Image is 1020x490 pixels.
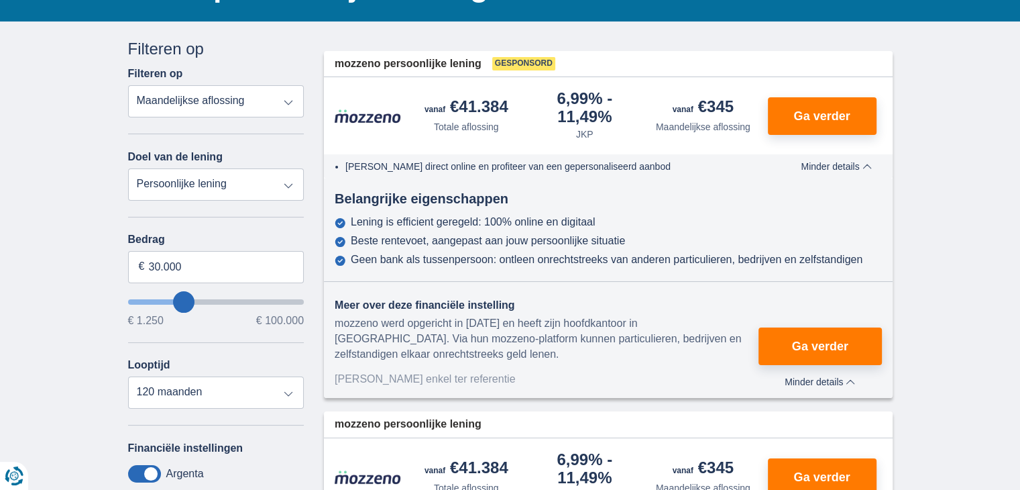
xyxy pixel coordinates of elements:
div: Lening is efficient geregeld: 100% online en digitaal [351,216,595,228]
div: Meer over deze financiële instelling [335,298,758,313]
button: Ga verder [768,97,876,135]
span: Minder details [801,162,871,171]
label: Filteren op [128,68,183,80]
div: Filteren op [128,38,304,60]
div: [PERSON_NAME] enkel ter referentie [335,372,758,387]
input: wantToBorrow [128,299,304,305]
span: Ga verder [792,340,848,352]
div: JKP [576,128,593,141]
div: Geen bank als tussenpersoon: ontleen onrechtstreeks van anderen particulieren, bedrijven en zelfs... [351,254,862,266]
span: Gesponsord [492,57,555,70]
li: [PERSON_NAME] direct online en profiteer van een gepersonaliseerd aanbod [345,160,759,173]
div: Beste rentevoet, aangepast aan jouw persoonlijke situatie [351,235,625,247]
span: € [139,259,145,275]
div: Totale aflossing [434,120,499,134]
div: Maandelijkse aflossing [656,120,750,134]
div: 6,99% [531,452,639,486]
label: Argenta [166,468,204,480]
label: Doel van de lening [128,151,223,163]
button: Minder details [791,161,881,172]
div: 6,99% [531,91,639,125]
span: € 100.000 [256,315,304,326]
label: Financiële instellingen [128,442,243,454]
div: €345 [673,460,734,479]
span: € 1.250 [128,315,164,326]
div: €345 [673,99,734,117]
span: mozzeno persoonlijke lening [335,417,481,432]
label: Bedrag [128,234,304,246]
button: Minder details [758,372,881,387]
div: Belangrijke eigenschappen [324,189,893,209]
div: mozzeno werd opgericht in [DATE] en heeft zijn hoofdkantoor in [GEOGRAPHIC_DATA]. Via hun mozzeno... [335,316,758,362]
span: Ga verder [793,110,850,122]
label: Looptijd [128,359,170,371]
img: product.pl.alt Mozzeno [335,109,402,124]
div: €41.384 [424,99,508,117]
button: Ga verder [758,328,881,365]
div: €41.384 [424,460,508,479]
img: product.pl.alt Mozzeno [335,470,402,485]
span: mozzeno persoonlijke lening [335,56,481,72]
span: Ga verder [793,471,850,483]
span: Minder details [785,377,855,387]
